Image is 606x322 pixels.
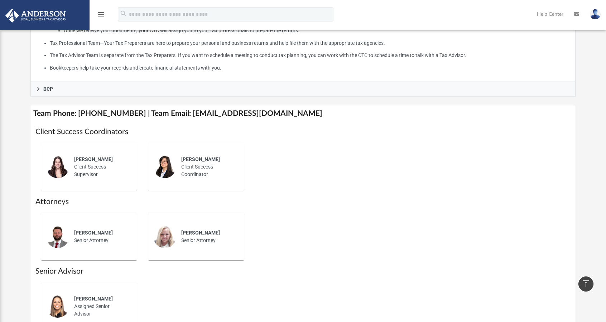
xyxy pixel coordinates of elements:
li: Bookkeepers help take your records and create financial statements with you. [50,63,571,72]
span: BCP [43,86,53,91]
span: [PERSON_NAME] [74,156,113,162]
div: Client Success Supervisor [69,151,132,183]
div: Senior Attorney [69,224,132,249]
img: thumbnail [46,155,69,178]
span: [PERSON_NAME] [181,156,220,162]
li: Tax Professional Team—Your Tax Preparers are here to prepare your personal and business returns a... [50,39,571,48]
a: vertical_align_top [578,276,593,292]
h1: Attorneys [35,196,571,207]
img: thumbnail [153,225,176,248]
h1: Client Success Coordinators [35,127,571,137]
i: vertical_align_top [582,279,590,288]
a: menu [97,14,105,19]
img: Anderson Advisors Platinum Portal [3,9,68,23]
i: menu [97,10,105,19]
div: Senior Attorney [176,224,239,249]
img: thumbnail [153,155,176,178]
li: Once we receive your documents, your CTC will assign you to your tax professionals to prepare the... [64,26,570,35]
h1: Senior Advisor [35,266,571,276]
a: BCP [30,81,576,97]
img: thumbnail [46,295,69,318]
img: thumbnail [46,225,69,248]
span: [PERSON_NAME] [74,296,113,302]
h4: Team Phone: [PHONE_NUMBER] | Team Email: [EMAIL_ADDRESS][DOMAIN_NAME] [30,105,576,122]
span: [PERSON_NAME] [181,230,220,236]
li: The Tax Advisor Team is separate from the Tax Preparers. If you want to schedule a meeting to con... [50,51,571,60]
div: Client Success Coordinator [176,151,239,183]
img: User Pic [590,9,601,19]
i: search [120,10,128,18]
span: [PERSON_NAME] [74,230,113,236]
